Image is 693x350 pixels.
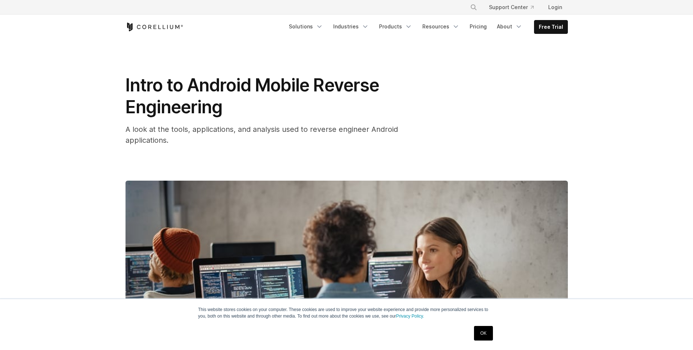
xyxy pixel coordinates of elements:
[198,306,495,319] p: This website stores cookies on your computer. These cookies are used to improve your website expe...
[396,314,424,319] a: Privacy Policy.
[467,1,480,14] button: Search
[329,20,373,33] a: Industries
[461,1,568,14] div: Navigation Menu
[126,125,398,145] span: A look at the tools, applications, and analysis used to reverse engineer Android applications.
[284,20,568,34] div: Navigation Menu
[534,20,567,34] a: Free Trial
[375,20,417,33] a: Products
[284,20,327,33] a: Solutions
[474,326,493,341] a: OK
[483,1,539,14] a: Support Center
[493,20,527,33] a: About
[542,1,568,14] a: Login
[126,74,379,118] span: Intro to Android Mobile Reverse Engineering
[418,20,464,33] a: Resources
[126,23,183,31] a: Corellium Home
[465,20,491,33] a: Pricing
